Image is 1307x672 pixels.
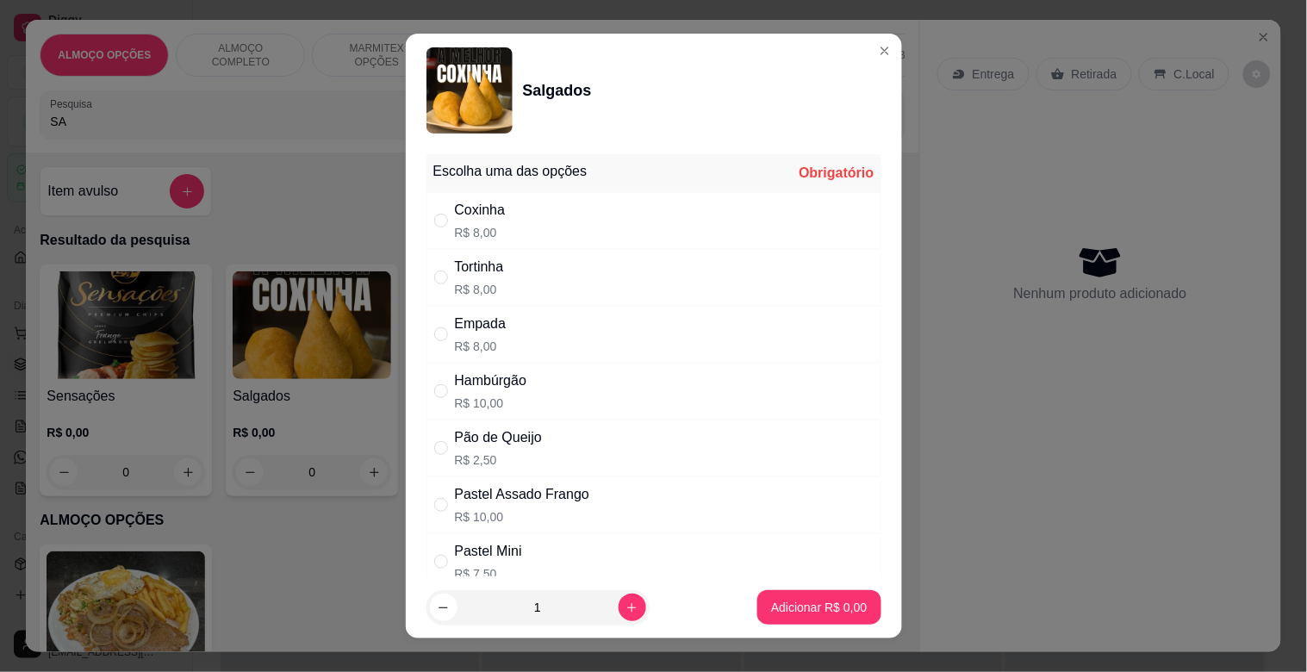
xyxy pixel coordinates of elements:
div: Hambúrgão [455,370,527,391]
div: Empada [455,314,507,334]
div: Pastel Assado Frango [455,484,590,505]
p: R$ 10,00 [455,395,527,412]
img: product-image [426,47,513,134]
p: R$ 8,00 [455,281,504,298]
button: increase-product-quantity [619,594,646,621]
div: Coxinha [455,200,506,221]
p: R$ 7,50 [455,565,522,582]
p: Adicionar R$ 0,00 [771,599,867,616]
button: Adicionar R$ 0,00 [757,590,881,625]
button: Close [871,37,899,65]
p: R$ 8,00 [455,224,506,241]
p: R$ 10,00 [455,508,590,526]
div: Obrigatório [799,163,874,184]
p: R$ 8,00 [455,338,507,355]
div: Pastel Mini [455,541,522,562]
p: R$ 2,50 [455,451,542,469]
div: Tortinha [455,257,504,277]
div: Pão de Queijo [455,427,542,448]
div: Salgados [523,78,592,103]
div: Escolha uma das opções [433,161,588,182]
button: decrease-product-quantity [430,594,457,621]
